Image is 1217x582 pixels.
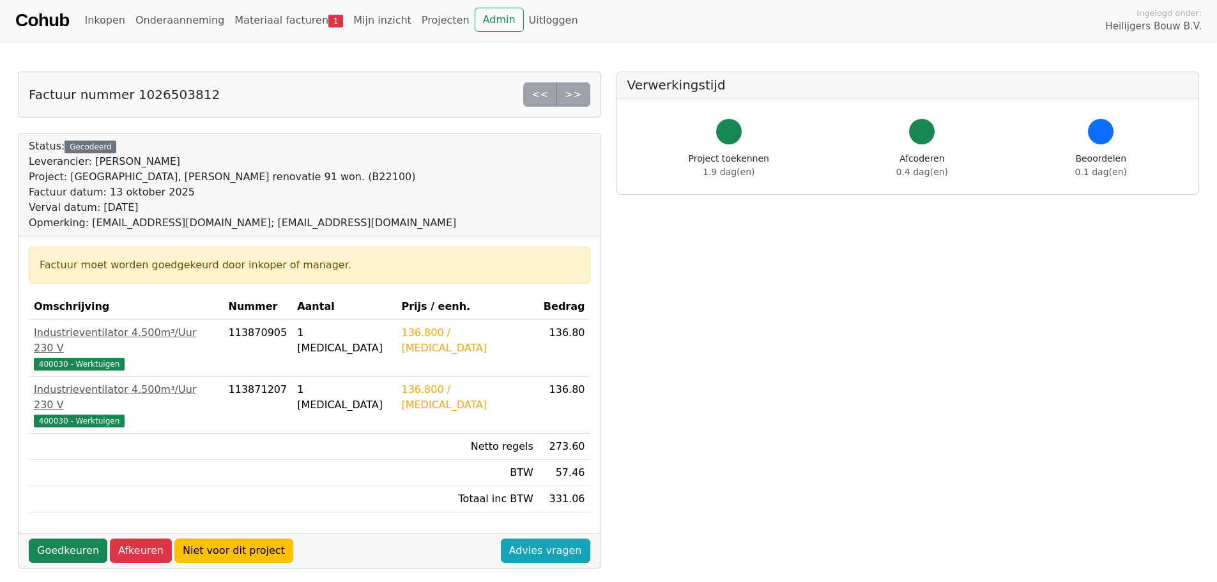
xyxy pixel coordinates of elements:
[29,169,456,185] div: Project: [GEOGRAPHIC_DATA], [PERSON_NAME] renovatie 91 won. (B22100)
[29,139,456,231] div: Status:
[475,8,524,32] a: Admin
[15,5,69,36] a: Cohub
[689,152,769,179] div: Project toekennen
[224,320,293,377] td: 113870905
[1075,152,1127,179] div: Beoordelen
[29,87,220,102] h5: Factuur nummer 1026503812
[29,539,107,563] a: Goedkeuren
[703,167,754,177] span: 1.9 dag(en)
[627,77,1189,93] h5: Verwerkingstijd
[34,358,125,371] span: 400030 - Werktuigen
[224,294,293,320] th: Nummer
[401,325,533,356] div: 136.800 / [MEDICAL_DATA]
[34,325,218,356] div: Industrieventilator 4.500m³/Uur 230 V
[29,294,224,320] th: Omschrijving
[34,382,218,413] div: Industrieventilator 4.500m³/Uur 230 V
[539,460,590,486] td: 57.46
[29,185,456,200] div: Factuur datum: 13 oktober 2025
[229,8,348,33] a: Materiaal facturen1
[297,382,391,413] div: 1 [MEDICAL_DATA]
[65,141,116,153] div: Gecodeerd
[29,200,456,215] div: Verval datum: [DATE]
[29,215,456,231] div: Opmerking: [EMAIL_ADDRESS][DOMAIN_NAME]; [EMAIL_ADDRESS][DOMAIN_NAME]
[34,325,218,371] a: Industrieventilator 4.500m³/Uur 230 V400030 - Werktuigen
[1137,7,1202,19] span: Ingelogd onder:
[539,294,590,320] th: Bedrag
[396,434,538,460] td: Netto regels
[110,539,172,563] a: Afkeuren
[174,539,293,563] a: Niet voor dit project
[224,377,293,434] td: 113871207
[539,486,590,512] td: 331.06
[896,167,948,177] span: 0.4 dag(en)
[34,382,218,428] a: Industrieventilator 4.500m³/Uur 230 V400030 - Werktuigen
[348,8,417,33] a: Mijn inzicht
[396,460,538,486] td: BTW
[501,539,590,563] a: Advies vragen
[29,154,456,169] div: Leverancier: [PERSON_NAME]
[396,294,538,320] th: Prijs / eenh.
[401,382,533,413] div: 136.800 / [MEDICAL_DATA]
[130,8,229,33] a: Onderaanneming
[292,294,396,320] th: Aantal
[539,434,590,460] td: 273.60
[297,325,391,356] div: 1 [MEDICAL_DATA]
[396,486,538,512] td: Totaal inc BTW
[79,8,130,33] a: Inkopen
[417,8,475,33] a: Projecten
[34,415,125,427] span: 400030 - Werktuigen
[1105,19,1202,34] span: Heilijgers Bouw B.V.
[40,257,579,273] div: Factuur moet worden goedgekeurd door inkoper of manager.
[524,8,583,33] a: Uitloggen
[328,15,343,27] span: 1
[1075,167,1127,177] span: 0.1 dag(en)
[896,152,948,179] div: Afcoderen
[539,377,590,434] td: 136.80
[539,320,590,377] td: 136.80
